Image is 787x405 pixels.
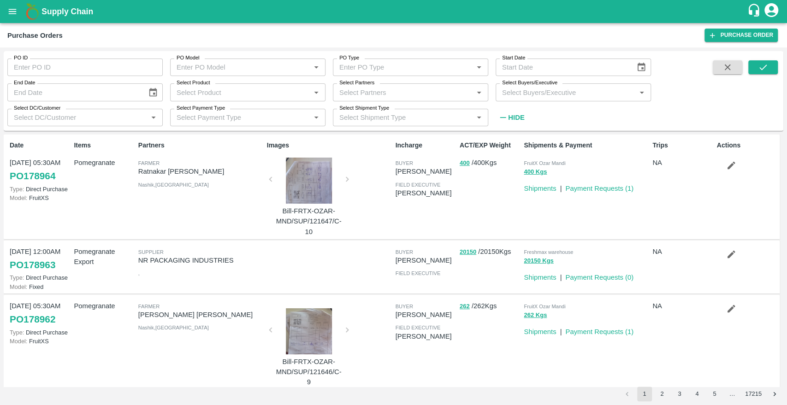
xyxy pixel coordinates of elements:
p: ACT/EXP Weight [460,141,520,150]
button: Choose date [633,59,650,76]
p: Trips [652,141,713,150]
input: Select Product [173,86,308,98]
button: Hide [496,110,527,125]
input: Select Buyers/Executive [498,86,633,98]
button: Go to page 5 [707,387,722,401]
p: NR PACKAGING INDUSTRIES [138,255,263,265]
p: Pomegranate Export [74,247,134,267]
button: Open [310,87,322,99]
input: End Date [7,83,141,101]
p: NA [652,247,713,257]
button: Choose date [144,84,162,101]
p: Partners [138,141,263,150]
p: Ratnakar [PERSON_NAME] [138,166,263,176]
button: Open [473,112,485,123]
label: End Date [14,79,35,87]
input: Select Partners [336,86,470,98]
img: logo [23,2,41,21]
p: Direct Purchase [10,185,70,194]
button: 20150 Kgs [524,256,553,266]
span: Model: [10,194,27,201]
label: Select Shipment Type [339,105,389,112]
span: Type: [10,186,24,193]
input: Select DC/Customer [10,112,145,123]
a: PO178962 [10,311,55,328]
a: Payment Requests (1) [565,328,633,335]
button: Open [310,112,322,123]
button: Open [473,61,485,73]
p: Pomegranate [74,301,134,311]
p: Actions [717,141,777,150]
p: Pomegranate [74,158,134,168]
span: buyer [395,160,413,166]
span: Model: [10,283,27,290]
p: FruitXS [10,337,70,346]
p: [PERSON_NAME] [395,166,456,176]
p: Incharge [395,141,456,150]
span: Freshmax warehouse [524,249,573,255]
p: [PERSON_NAME] [395,331,456,341]
label: Select Product [177,79,210,87]
label: Select Buyers/Executive [502,79,557,87]
p: / 400 Kgs [460,158,520,168]
div: Purchase Orders [7,29,63,41]
button: 262 Kgs [524,310,547,321]
label: Select Partners [339,79,374,87]
p: Fixed [10,282,70,291]
p: Bill-FRTX-OZAR-MND/SUP/121647/C-10 [274,206,343,237]
p: Direct Purchase [10,273,70,282]
a: Shipments [524,185,556,192]
a: Shipments [524,328,556,335]
button: 400 [460,158,470,169]
p: NA [652,158,713,168]
span: Nashik , [GEOGRAPHIC_DATA] [138,182,209,188]
p: [DATE] 05:30AM [10,301,70,311]
p: Direct Purchase [10,328,70,337]
p: Shipments & Payment [524,141,649,150]
div: | [556,269,562,282]
button: 262 [460,301,470,312]
p: [DATE] 12:00AM [10,247,70,257]
label: Select Payment Type [177,105,225,112]
span: field executive [395,325,440,330]
p: [PERSON_NAME] [395,188,456,198]
button: Open [473,87,485,99]
a: Shipments [524,274,556,281]
strong: Hide [508,114,524,121]
label: Select DC/Customer [14,105,60,112]
p: NA [652,301,713,311]
input: Enter PO Type [336,61,470,73]
a: Purchase Order [704,29,778,42]
p: Bill-FRTX-OZAR-MND/SUP/121646/C-9 [274,357,343,387]
label: PO Type [339,54,359,62]
p: / 262 Kgs [460,301,520,311]
p: [PERSON_NAME] [PERSON_NAME] [138,310,263,320]
a: Payment Requests (1) [565,185,633,192]
span: FruitX Ozar Mandi [524,160,565,166]
p: FruitXS [10,194,70,202]
p: [PERSON_NAME] [395,255,456,265]
div: account of current user [763,2,780,21]
button: Go to page 4 [690,387,704,401]
button: 400 Kgs [524,167,547,177]
span: field executive [395,182,440,188]
div: | [556,323,562,337]
p: Items [74,141,134,150]
p: [PERSON_NAME] [395,310,456,320]
span: Type: [10,274,24,281]
button: Go to page 17215 [742,387,764,401]
span: , [138,270,140,276]
button: Open [310,61,322,73]
span: Supplier [138,249,164,255]
span: buyer [395,249,413,255]
a: Payment Requests (0) [565,274,633,281]
a: PO178963 [10,257,55,273]
p: [DATE] 05:30AM [10,158,70,168]
span: Farmer [138,304,160,309]
button: open drawer [2,1,23,22]
div: customer-support [747,3,763,20]
input: Enter PO ID [7,59,163,76]
a: Supply Chain [41,5,747,18]
b: Supply Chain [41,7,93,16]
span: Model: [10,338,27,345]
